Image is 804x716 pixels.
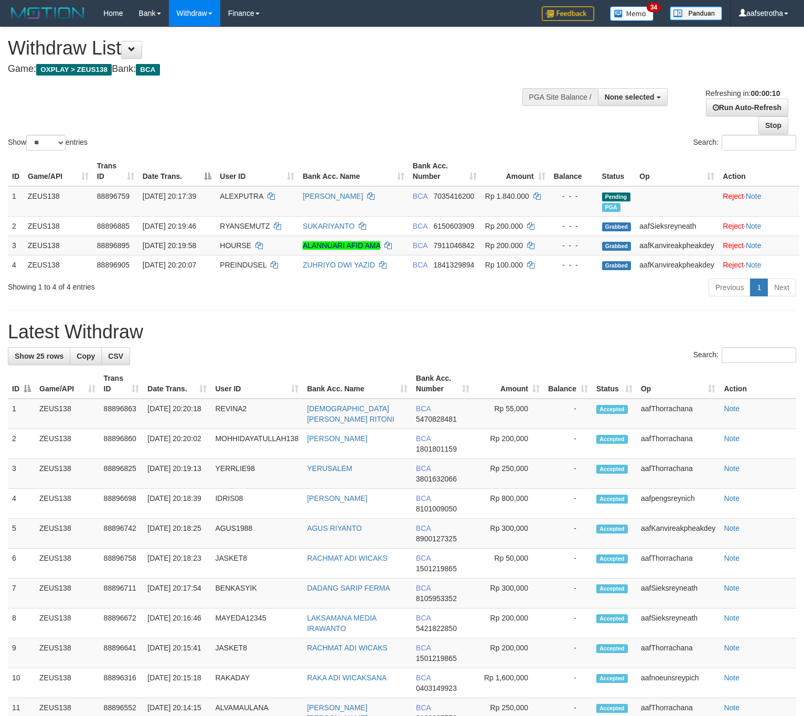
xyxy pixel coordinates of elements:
[97,222,130,230] span: 88896885
[416,584,431,592] span: BCA
[596,525,628,533] span: Accepted
[637,459,720,489] td: aafThorrachana
[303,261,375,269] a: ZUHRIYO DWI YAZID
[416,654,457,662] span: Copy 1501219865 to clipboard
[211,519,303,549] td: AGUS1988
[8,369,35,399] th: ID: activate to sort column descending
[637,519,720,549] td: aafKanvireakpheakdey
[8,399,35,429] td: 1
[474,549,544,579] td: Rp 50,000
[544,459,592,489] td: -
[211,608,303,638] td: MAYEDA12345
[544,549,592,579] td: -
[298,156,409,186] th: Bank Acc. Name: activate to sort column ascending
[542,6,594,21] img: Feedback.jpg
[693,135,796,151] label: Search:
[143,192,196,200] span: [DATE] 20:17:39
[602,193,630,201] span: Pending
[723,261,744,269] a: Reject
[724,674,739,682] a: Note
[8,186,24,217] td: 1
[416,684,457,692] span: Copy 0403149923 to clipboard
[100,429,144,459] td: 88896860
[474,638,544,668] td: Rp 200,000
[635,156,719,186] th: Op: activate to sort column ascending
[35,459,100,489] td: ZEUS138
[35,668,100,698] td: ZEUS138
[211,579,303,608] td: BENKASYIK
[474,429,544,459] td: Rp 200,000
[723,222,744,230] a: Reject
[307,494,367,503] a: [PERSON_NAME]
[24,186,93,217] td: ZEUS138
[35,519,100,549] td: ZEUS138
[143,429,211,459] td: [DATE] 20:20:02
[307,644,388,652] a: RACHMAT ADI WICAKS
[413,222,427,230] span: BCA
[637,369,720,399] th: Op: activate to sort column ascending
[416,464,431,473] span: BCA
[211,549,303,579] td: JASKET8
[143,608,211,638] td: [DATE] 20:16:46
[637,668,720,698] td: aafnoeunsreypich
[596,465,628,474] span: Accepted
[709,279,751,296] a: Previous
[635,236,719,255] td: aafKanvireakpheakdey
[100,549,144,579] td: 88896758
[8,156,24,186] th: ID
[724,703,739,712] a: Note
[602,242,631,251] span: Grabbed
[413,261,427,269] span: BCA
[211,369,303,399] th: User ID: activate to sort column ascending
[724,614,739,622] a: Note
[307,614,376,633] a: LAKSAMANA MEDIA IRAWANTO
[100,519,144,549] td: 88896742
[635,255,719,274] td: aafKanvireakpheakdey
[719,236,799,255] td: ·
[637,549,720,579] td: aafThorrachana
[554,221,594,231] div: - - -
[544,489,592,519] td: -
[35,638,100,668] td: ZEUS138
[413,192,427,200] span: BCA
[723,192,744,200] a: Reject
[303,222,355,230] a: SUKARIYANTO
[35,549,100,579] td: ZEUS138
[307,464,352,473] a: YERUSALEM
[722,135,796,151] input: Search:
[97,192,130,200] span: 88896759
[8,255,24,274] td: 4
[474,519,544,549] td: Rp 300,000
[474,489,544,519] td: Rp 800,000
[100,459,144,489] td: 88896825
[705,89,780,98] span: Refreshing in:
[36,64,112,76] span: OXPLAY > ZEUS138
[746,192,762,200] a: Note
[416,404,431,413] span: BCA
[750,279,768,296] a: 1
[758,116,788,134] a: Stop
[220,222,270,230] span: RYANSEMUTZ
[8,38,526,59] h1: Withdraw List
[8,135,88,151] label: Show entries
[481,156,550,186] th: Amount: activate to sort column ascending
[767,279,796,296] a: Next
[220,261,266,269] span: PREINDUSEL
[100,399,144,429] td: 88896863
[307,674,387,682] a: RAKA ADI WICAKSANA
[8,519,35,549] td: 5
[724,524,739,532] a: Note
[211,638,303,668] td: JASKET8
[719,255,799,274] td: ·
[26,135,66,151] select: Showentries
[211,668,303,698] td: RAKADAY
[8,638,35,668] td: 9
[416,594,457,603] span: Copy 8105953352 to clipboard
[554,240,594,251] div: - - -
[724,644,739,652] a: Note
[433,222,474,230] span: Copy 6150603909 to clipboard
[24,255,93,274] td: ZEUS138
[720,369,796,399] th: Action
[474,668,544,698] td: Rp 1,600,000
[746,222,762,230] a: Note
